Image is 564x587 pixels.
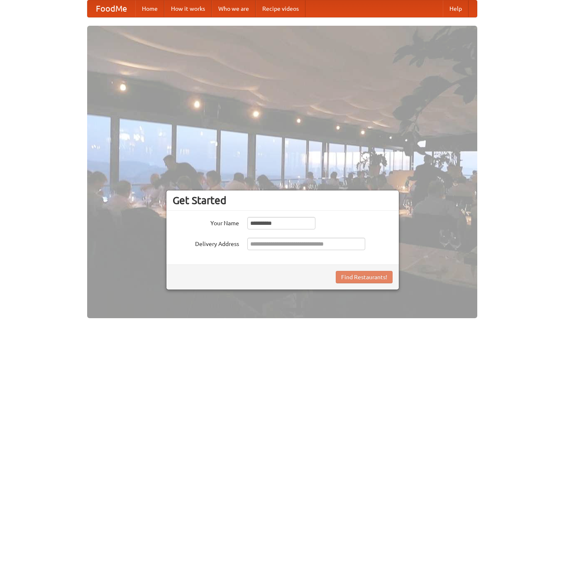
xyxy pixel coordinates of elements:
[212,0,256,17] a: Who we are
[135,0,164,17] a: Home
[173,217,239,227] label: Your Name
[336,271,393,283] button: Find Restaurants!
[173,194,393,207] h3: Get Started
[256,0,305,17] a: Recipe videos
[173,238,239,248] label: Delivery Address
[164,0,212,17] a: How it works
[88,0,135,17] a: FoodMe
[443,0,469,17] a: Help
